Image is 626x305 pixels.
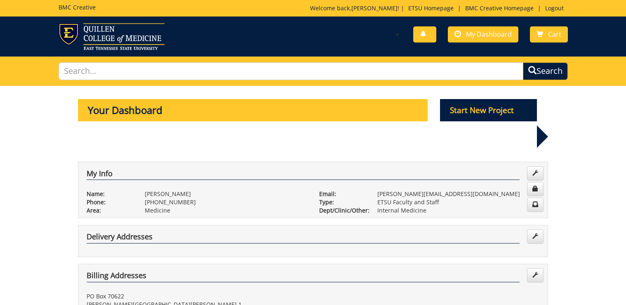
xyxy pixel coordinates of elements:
[87,190,132,198] p: Name:
[466,30,512,39] span: My Dashboard
[351,4,398,12] a: [PERSON_NAME]
[59,4,96,10] h5: BMC Creative
[145,206,307,215] p: Medicine
[145,198,307,206] p: [PHONE_NUMBER]
[440,99,537,121] p: Start New Project
[319,190,365,198] p: Email:
[404,4,458,12] a: ETSU Homepage
[87,206,132,215] p: Area:
[377,190,539,198] p: [PERSON_NAME][EMAIL_ADDRESS][DOMAIN_NAME]
[461,4,538,12] a: BMC Creative Homepage
[319,206,365,215] p: Dept/Clinic/Other:
[87,272,520,282] h4: Billing Addresses
[448,26,518,43] a: My Dashboard
[527,198,544,212] a: Change Communication Preferences
[310,4,568,12] p: Welcome back, ! | | |
[87,233,520,244] h4: Delivery Addresses
[87,198,132,206] p: Phone:
[78,99,428,121] p: Your Dashboard
[377,198,539,206] p: ETSU Faculty and Staff
[59,62,523,80] input: Search...
[527,229,544,244] a: Edit Addresses
[377,206,539,215] p: Internal Medicine
[59,23,165,50] img: ETSU logo
[527,182,544,196] a: Change Password
[527,268,544,282] a: Edit Addresses
[541,4,568,12] a: Logout
[440,107,537,115] a: Start New Project
[530,26,568,43] a: Cart
[527,166,544,180] a: Edit Info
[87,170,520,180] h4: My Info
[523,62,568,80] button: Search
[548,30,561,39] span: Cart
[319,198,365,206] p: Type:
[87,292,307,300] p: PO Box 70622
[145,190,307,198] p: [PERSON_NAME]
